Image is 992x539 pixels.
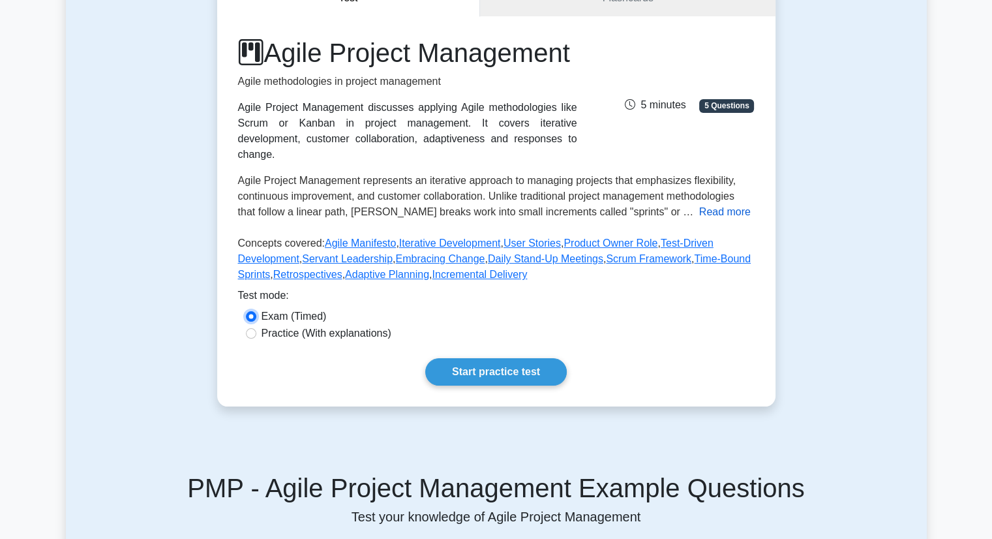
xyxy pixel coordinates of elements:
a: Adaptive Planning [345,269,429,280]
p: Concepts covered: , , , , , , , , , , , , [238,236,755,288]
a: Scrum Framework [606,253,691,264]
a: Embracing Change [395,253,485,264]
a: User Stories [504,238,561,249]
label: Practice (With explanations) [262,326,391,341]
span: 5 Questions [699,99,754,112]
a: Iterative Development [399,238,501,249]
a: Start practice test [425,358,567,386]
p: Test your knowledge of Agile Project Management [82,509,911,525]
span: Agile Project Management represents an iterative approach to managing projects that emphasizes fl... [238,175,736,217]
div: Test mode: [238,288,755,309]
label: Exam (Timed) [262,309,327,324]
div: Agile Project Management discusses applying Agile methodologies like Scrum or Kanban in project m... [238,100,577,162]
a: Incremental Delivery [432,269,527,280]
span: 5 minutes [625,99,685,110]
a: Servant Leadership [302,253,393,264]
a: Daily Stand-Up Meetings [488,253,603,264]
button: Read more [699,204,751,220]
a: Agile Manifesto [325,238,396,249]
a: Retrospectives [273,269,342,280]
h5: PMP - Agile Project Management Example Questions [82,472,911,504]
a: Product Owner Role [564,238,657,249]
h1: Agile Project Management [238,37,577,69]
p: Agile methodologies in project management [238,74,577,89]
